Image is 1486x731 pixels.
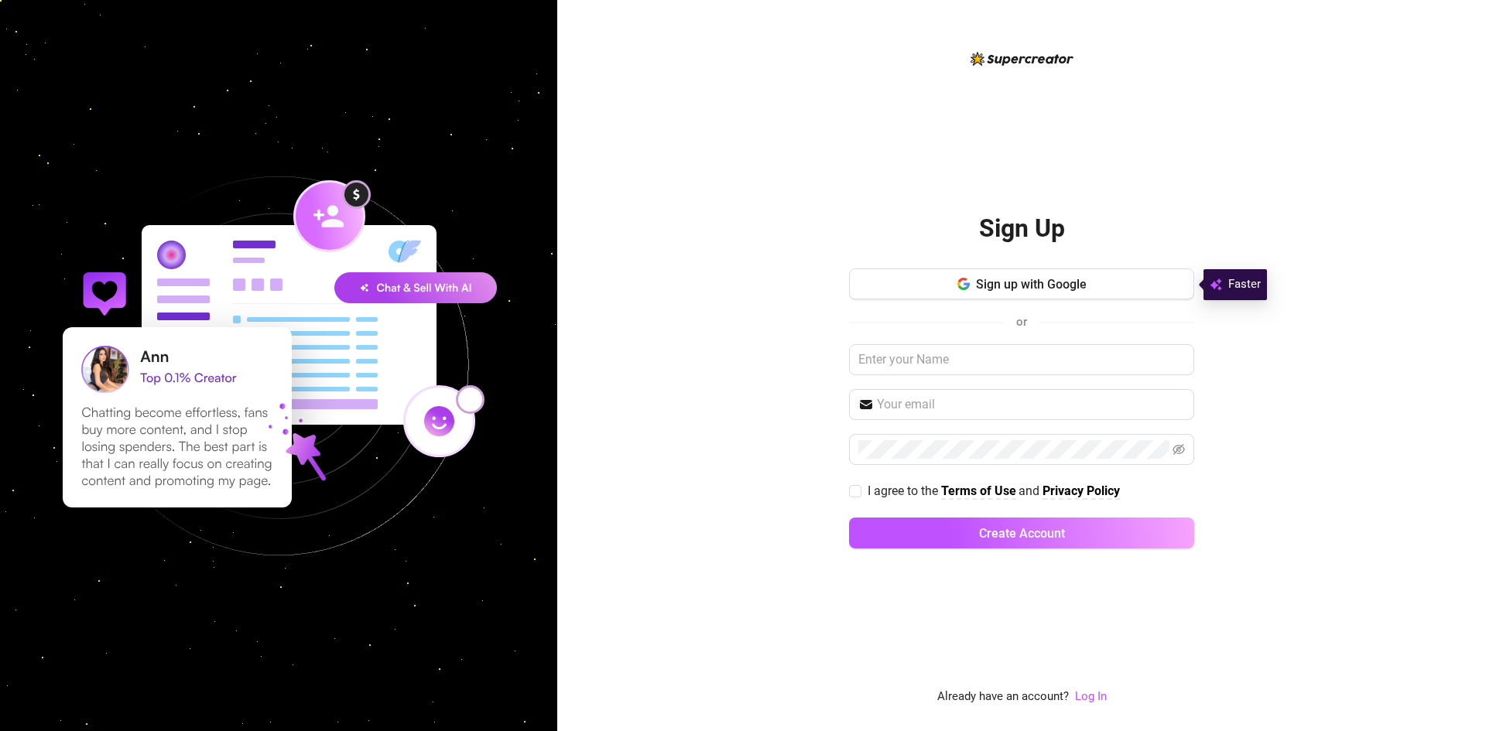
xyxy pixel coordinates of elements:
[941,483,1016,498] strong: Terms of Use
[976,277,1087,292] span: Sign up with Google
[1043,483,1120,498] strong: Privacy Policy
[849,518,1194,548] button: Create Account
[877,395,1185,414] input: Your email
[937,688,1069,706] span: Already have an account?
[979,213,1065,244] h2: Sign Up
[1210,275,1222,294] img: svg%3e
[868,483,941,498] span: I agree to the
[11,98,546,634] img: signup-background-D0MIrEPF.svg
[1019,483,1043,498] span: and
[1075,688,1107,706] a: Log In
[1043,483,1120,500] a: Privacy Policy
[849,344,1194,375] input: Enter your Name
[971,52,1073,66] img: logo-BBDzfeDw.svg
[1228,275,1261,294] span: Faster
[849,268,1194,299] button: Sign up with Google
[979,526,1065,541] span: Create Account
[1016,315,1027,329] span: or
[1075,689,1107,703] a: Log In
[1173,443,1185,456] span: eye-invisible
[941,483,1016,500] a: Terms of Use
